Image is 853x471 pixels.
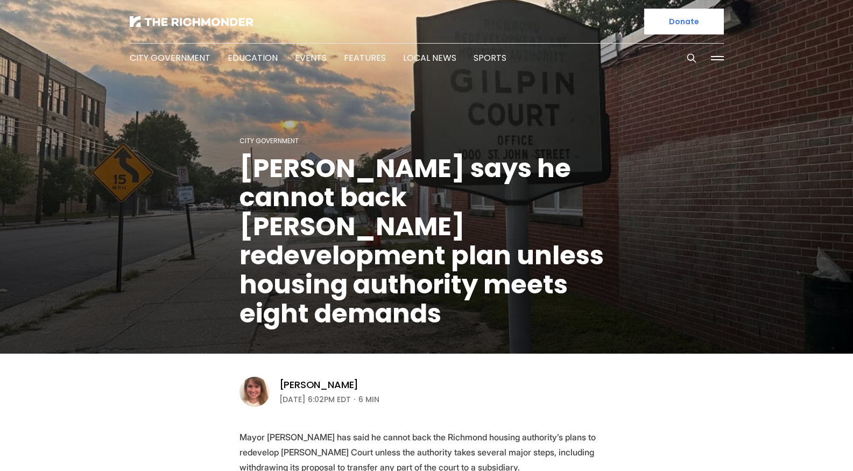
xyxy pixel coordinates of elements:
[239,136,299,145] a: City Government
[644,9,724,34] a: Donate
[403,52,456,64] a: Local News
[295,52,327,64] a: Events
[239,377,270,407] img: Sarah Vogelsong
[239,154,614,328] h1: [PERSON_NAME] says he cannot back [PERSON_NAME] redevelopment plan unless housing authority meets...
[279,393,351,406] time: [DATE] 6:02PM EDT
[762,418,853,471] iframe: portal-trigger
[474,52,506,64] a: Sports
[683,50,700,66] button: Search this site
[130,52,210,64] a: City Government
[358,393,379,406] span: 6 min
[279,378,359,391] a: [PERSON_NAME]
[344,52,386,64] a: Features
[228,52,278,64] a: Education
[130,16,253,27] img: The Richmonder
